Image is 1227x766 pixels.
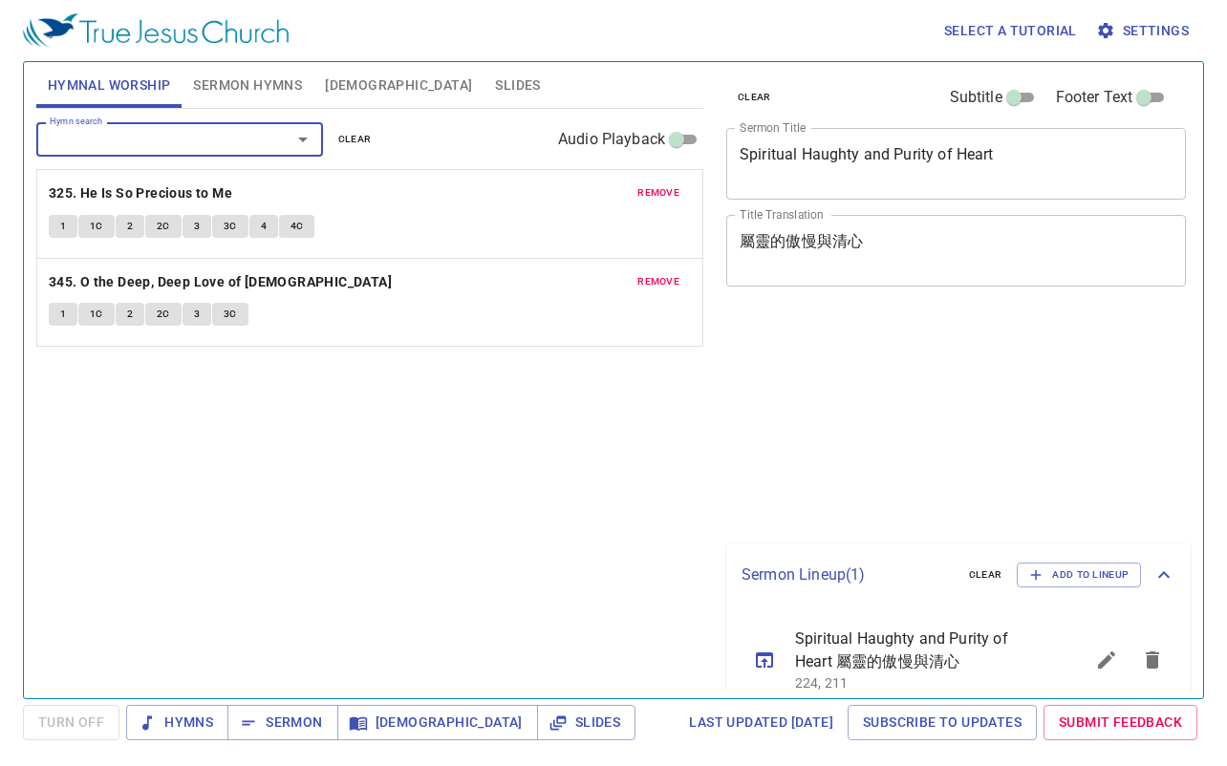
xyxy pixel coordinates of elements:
button: 1C [78,215,115,238]
span: 1 [60,306,66,323]
button: 325. He Is So Precious to Me [49,181,236,205]
button: remove [626,270,691,293]
ul: sermon lineup list [726,606,1191,713]
span: 4C [291,218,304,235]
b: 345. O the Deep, Deep Love of [DEMOGRAPHIC_DATA] [49,270,392,294]
button: Add to Lineup [1017,563,1141,587]
span: Spiritual Haughty and Purity of Heart 屬靈的傲慢與清心 [795,628,1038,673]
button: Settings [1092,13,1196,49]
button: 3 [183,215,211,238]
span: 2 [127,218,133,235]
span: 3C [224,218,237,235]
button: 4C [279,215,315,238]
span: 2 [127,306,133,323]
span: Settings [1100,19,1189,43]
span: clear [969,566,1002,584]
button: 1 [49,215,77,238]
span: Add to Lineup [1029,566,1129,584]
button: clear [726,86,783,109]
button: 1 [49,303,77,326]
span: Slides [552,711,620,734]
button: clear [958,564,1014,586]
span: Last updated [DATE] [689,711,833,734]
span: Footer Text [1056,86,1133,109]
iframe: from-child [719,307,1096,537]
span: Sermon [243,711,322,734]
button: Sermon [227,705,337,740]
span: Subscribe to Updates [863,711,1022,734]
span: Sermon Hymns [193,74,302,97]
textarea: 屬靈的傲慢與清心 [740,232,1173,268]
img: True Jesus Church [23,13,289,48]
a: Submit Feedback [1044,705,1197,740]
div: Sermon Lineup(1)clearAdd to Lineup [726,543,1191,606]
span: 3C [224,306,237,323]
button: Select a tutorial [936,13,1085,49]
b: 325. He Is So Precious to Me [49,181,232,205]
button: 2 [116,215,144,238]
textarea: Spiritual Haughty and Purity of Heart [740,145,1173,181]
span: 3 [194,218,200,235]
p: 224, 211 [795,673,1038,692]
span: 4 [261,218,267,235]
button: 1C [78,303,115,326]
button: 4 [249,215,278,238]
button: 3 [183,303,211,326]
button: Slides [537,705,635,740]
span: clear [338,131,372,148]
button: Open [290,126,316,153]
a: Last updated [DATE] [681,705,841,740]
button: clear [327,128,383,151]
button: remove [626,181,691,204]
span: Audio Playback [558,128,665,151]
span: [DEMOGRAPHIC_DATA] [353,711,523,734]
button: 2C [145,303,182,326]
span: 3 [194,306,200,323]
span: Hymnal Worship [48,74,171,97]
span: 1 [60,218,66,235]
button: 2C [145,215,182,238]
span: remove [637,273,679,290]
span: Slides [495,74,540,97]
span: [DEMOGRAPHIC_DATA] [325,74,472,97]
button: 345. O the Deep, Deep Love of [DEMOGRAPHIC_DATA] [49,270,396,294]
button: Hymns [126,705,228,740]
button: 2 [116,303,144,326]
button: 3C [212,303,248,326]
a: Subscribe to Updates [848,705,1037,740]
span: clear [738,89,771,106]
span: 2C [157,306,170,323]
span: Subtitle [950,86,1002,109]
span: Select a tutorial [944,19,1077,43]
span: Submit Feedback [1059,711,1182,734]
span: 1C [90,306,103,323]
button: 3C [212,215,248,238]
button: [DEMOGRAPHIC_DATA] [337,705,538,740]
span: 2C [157,218,170,235]
span: 1C [90,218,103,235]
span: remove [637,184,679,202]
span: Hymns [141,711,213,734]
p: Sermon Lineup ( 1 ) [742,564,954,586]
